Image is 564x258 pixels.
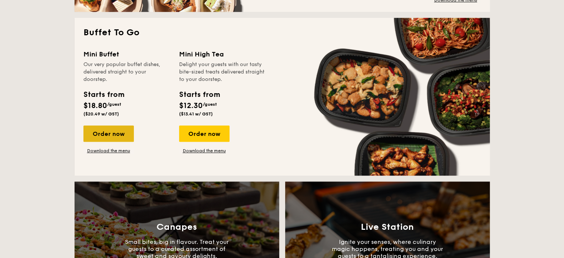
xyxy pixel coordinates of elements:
[83,148,134,154] a: Download the menu
[179,89,220,100] div: Starts from
[83,125,134,142] div: Order now
[156,222,197,232] h3: Canapes
[83,49,170,59] div: Mini Buffet
[361,222,414,232] h3: Live Station
[179,61,266,83] div: Delight your guests with our tasty bite-sized treats delivered straight to your doorstep.
[179,148,230,154] a: Download the menu
[107,102,121,107] span: /guest
[83,89,124,100] div: Starts from
[83,111,119,117] span: ($20.49 w/ GST)
[179,111,213,117] span: ($13.41 w/ GST)
[83,27,481,39] h2: Buffet To Go
[179,101,203,110] span: $12.30
[83,101,107,110] span: $18.80
[203,102,217,107] span: /guest
[179,125,230,142] div: Order now
[179,49,266,59] div: Mini High Tea
[83,61,170,83] div: Our very popular buffet dishes, delivered straight to your doorstep.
